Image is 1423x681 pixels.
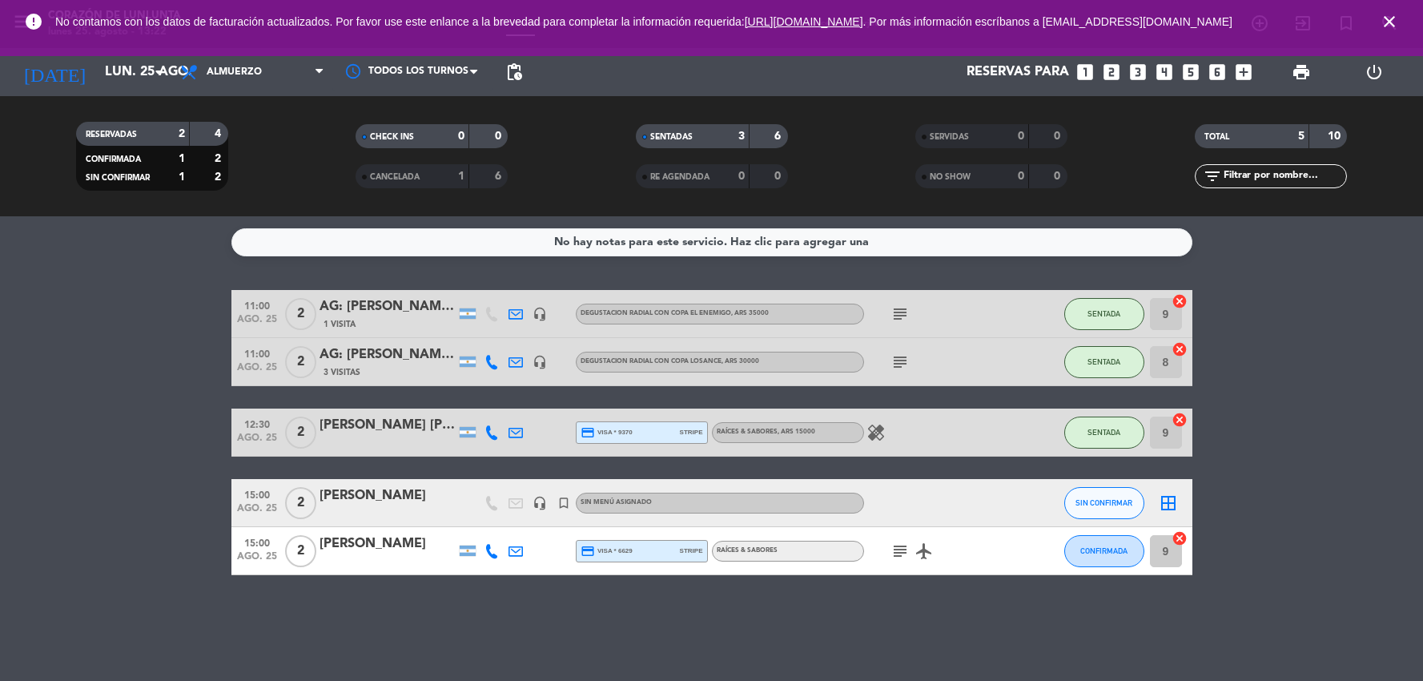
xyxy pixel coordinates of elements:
span: SENTADAS [650,133,693,141]
i: filter_list [1203,167,1222,186]
div: AG: [PERSON_NAME] cantante [320,345,456,365]
span: SIN CONFIRMAR [1075,498,1132,507]
span: SENTADA [1087,357,1120,366]
strong: 0 [458,131,464,142]
div: No hay notas para este servicio. Haz clic para agregar una [554,233,869,252]
i: looks_one [1075,62,1095,83]
span: TOTAL [1204,133,1229,141]
i: looks_6 [1207,62,1228,83]
i: subject [890,304,910,324]
button: SIN CONFIRMAR [1064,487,1144,519]
i: looks_4 [1154,62,1175,83]
span: 1 Visita [324,318,356,331]
i: headset_mic [533,307,547,321]
i: error [24,12,43,31]
span: Reservas para [967,65,1069,80]
a: . Por más información escríbanos a [EMAIL_ADDRESS][DOMAIN_NAME] [863,15,1232,28]
strong: 4 [215,128,224,139]
div: [PERSON_NAME] [320,534,456,554]
strong: 0 [1018,171,1024,182]
span: Sin menú asignado [581,499,652,506]
span: pending_actions [504,62,524,82]
span: 11:00 [237,296,277,314]
strong: 5 [1298,131,1304,142]
span: ago. 25 [237,314,277,332]
i: headset_mic [533,496,547,510]
i: arrow_drop_down [149,62,168,82]
i: [DATE] [12,54,97,90]
span: CHECK INS [370,133,414,141]
span: 2 [285,487,316,519]
div: [PERSON_NAME] [PERSON_NAME] [320,415,456,436]
span: SIN CONFIRMAR [86,174,150,182]
span: 2 [285,346,316,378]
span: DEGUSTACION RADIAL CON COPA EL ENEMIGO [581,310,769,316]
i: add_box [1233,62,1254,83]
i: subject [890,542,910,561]
i: power_settings_new [1365,62,1384,82]
strong: 6 [774,131,784,142]
strong: 6 [495,171,504,182]
span: SERVIDAS [930,133,969,141]
span: visa * 6629 [581,544,633,558]
span: 2 [285,417,316,449]
i: cancel [1172,412,1188,428]
i: turned_in_not [557,496,571,510]
i: cancel [1172,530,1188,546]
i: looks_5 [1180,62,1201,83]
i: subject [890,353,910,372]
span: RESERVADAS [86,131,137,139]
span: DEGUSTACION RADIAL CON COPA LOSANCE [581,358,759,365]
span: stripe [680,427,703,437]
a: [URL][DOMAIN_NAME] [745,15,863,28]
div: LOG OUT [1338,48,1411,96]
strong: 0 [738,171,745,182]
strong: 10 [1328,131,1344,142]
strong: 0 [495,131,504,142]
span: CANCELADA [370,173,420,181]
span: RAÍCES & SABORES [717,547,778,554]
span: CONFIRMADA [1080,546,1128,555]
i: airplanemode_active [914,542,934,561]
span: , ARS 30000 [722,358,759,365]
i: cancel [1172,293,1188,309]
span: 2 [285,535,316,567]
div: [PERSON_NAME] [320,486,456,506]
span: 12:30 [237,414,277,433]
span: ago. 25 [237,503,277,522]
span: SENTADA [1087,309,1120,318]
span: RAÍCES & SABORES [717,429,815,435]
span: ago. 25 [237,433,277,451]
button: SENTADA [1064,346,1144,378]
span: 2 [285,298,316,330]
button: SENTADA [1064,298,1144,330]
i: border_all [1159,494,1178,513]
span: print [1292,62,1311,82]
i: close [1380,12,1399,31]
button: CONFIRMADA [1064,535,1144,567]
strong: 2 [215,171,224,183]
span: Almuerzo [207,66,262,78]
span: 11:00 [237,344,277,362]
button: SENTADA [1064,417,1144,449]
span: 3 Visitas [324,366,360,379]
span: 15:00 [237,485,277,503]
strong: 0 [1018,131,1024,142]
span: ago. 25 [237,551,277,570]
span: RE AGENDADA [650,173,709,181]
span: , ARS 15000 [778,429,815,435]
strong: 2 [215,153,224,164]
i: healing [866,423,886,442]
span: 15:00 [237,533,277,551]
span: NO SHOW [930,173,971,181]
strong: 0 [1054,131,1063,142]
span: , ARS 35000 [731,310,769,316]
span: SENTADA [1087,428,1120,437]
strong: 0 [1054,171,1063,182]
i: looks_two [1101,62,1122,83]
strong: 3 [738,131,745,142]
strong: 1 [179,171,185,183]
i: headset_mic [533,355,547,369]
strong: 1 [458,171,464,182]
i: credit_card [581,544,595,558]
